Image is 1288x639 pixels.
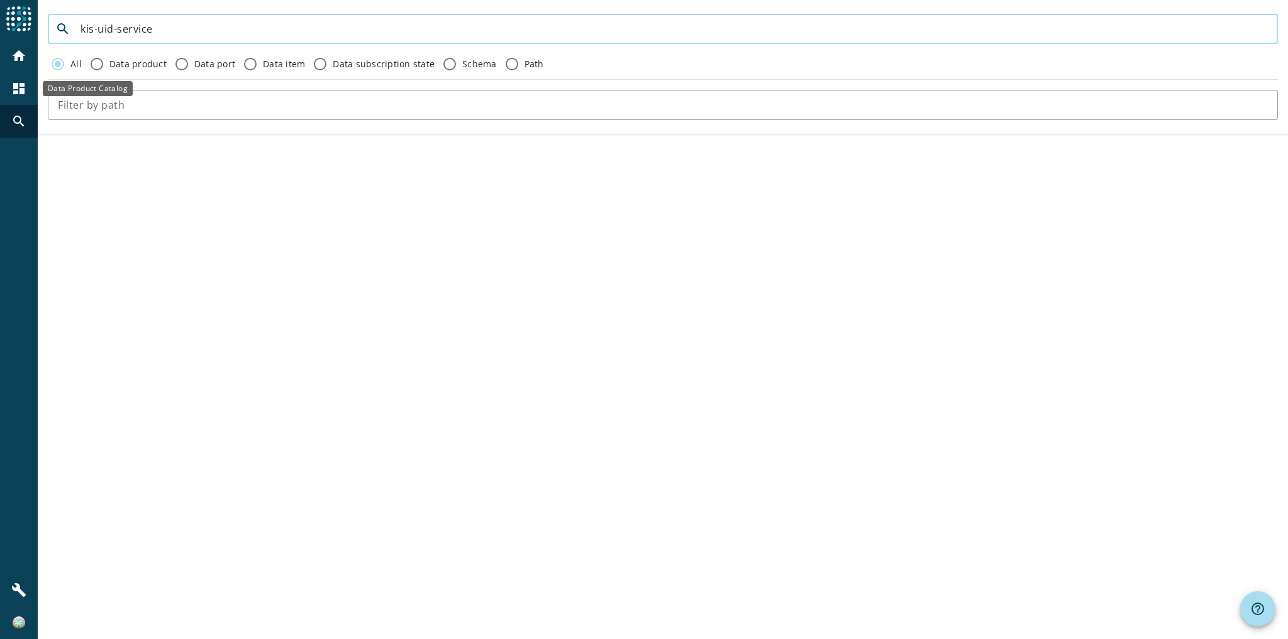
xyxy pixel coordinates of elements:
[6,6,31,31] img: spoud-logo.svg
[13,616,25,629] img: c5efd522b9e2345ba31424202ff1fd10
[522,58,544,70] label: Path
[460,58,497,70] label: Schema
[107,58,167,70] label: Data product
[43,81,133,96] div: Data Product Catalog
[80,21,1268,36] input: Search by keyword
[48,21,78,36] mat-icon: search
[68,58,82,70] label: All
[11,114,26,129] mat-icon: search
[11,582,26,598] mat-icon: build
[1250,601,1265,616] mat-icon: help_outline
[260,58,305,70] label: Data item
[58,97,1268,112] input: Filter by path
[11,81,26,96] mat-icon: dashboard
[11,48,26,63] mat-icon: home
[192,58,235,70] label: Data port
[330,58,435,70] label: Data subscription state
